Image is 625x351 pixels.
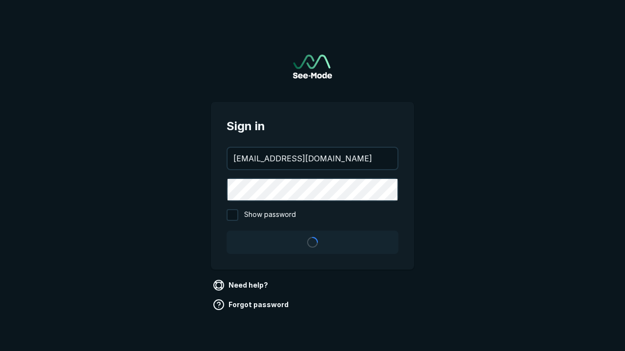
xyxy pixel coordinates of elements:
a: Forgot password [211,297,292,312]
a: Need help? [211,277,272,293]
span: Sign in [227,117,398,135]
a: Go to sign in [293,55,332,78]
img: See-Mode Logo [293,55,332,78]
input: your@email.com [228,148,397,169]
span: Show password [244,209,296,221]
